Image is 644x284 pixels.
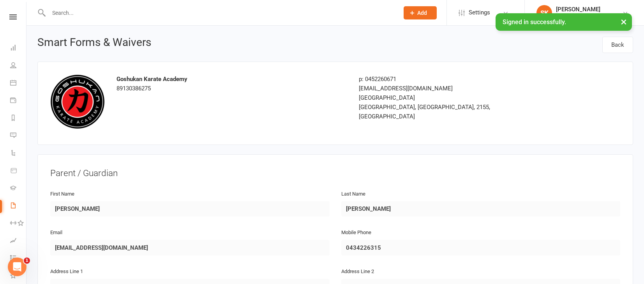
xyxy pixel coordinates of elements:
a: Dashboard [10,40,26,57]
img: image1531359983.png [50,74,105,129]
div: p: 0452260671 [359,74,541,84]
div: 89130386275 [116,74,347,93]
div: [PERSON_NAME] [556,6,622,13]
a: Reports [10,110,26,127]
button: × [617,13,631,30]
a: Product Sales [10,162,26,180]
a: Assessments [10,233,26,250]
span: Settings [469,4,490,21]
button: Add [404,6,437,19]
h1: Smart Forms & Waivers [37,37,151,51]
a: Calendar [10,75,26,92]
label: Mobile Phone [341,229,371,237]
label: Address Line 2 [341,268,374,276]
label: Email [50,229,62,237]
span: Signed in successfully. [503,18,566,26]
label: Last Name [341,190,365,198]
input: Search... [46,7,393,18]
label: Address Line 1 [50,268,83,276]
span: 1 [24,258,30,264]
a: People [10,57,26,75]
div: Goshukan Karate Academy [556,13,622,20]
a: Payments [10,92,26,110]
div: SK [536,5,552,21]
strong: Goshukan Karate Academy [116,76,187,83]
a: Back [602,37,633,53]
iframe: Intercom live chat [8,258,26,276]
div: [EMAIL_ADDRESS][DOMAIN_NAME] [359,84,541,93]
div: [GEOGRAPHIC_DATA] [359,93,541,102]
span: Add [417,10,427,16]
div: [GEOGRAPHIC_DATA], [GEOGRAPHIC_DATA], 2155, [GEOGRAPHIC_DATA] [359,102,541,121]
div: Parent / Guardian [50,167,620,180]
label: First Name [50,190,74,198]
